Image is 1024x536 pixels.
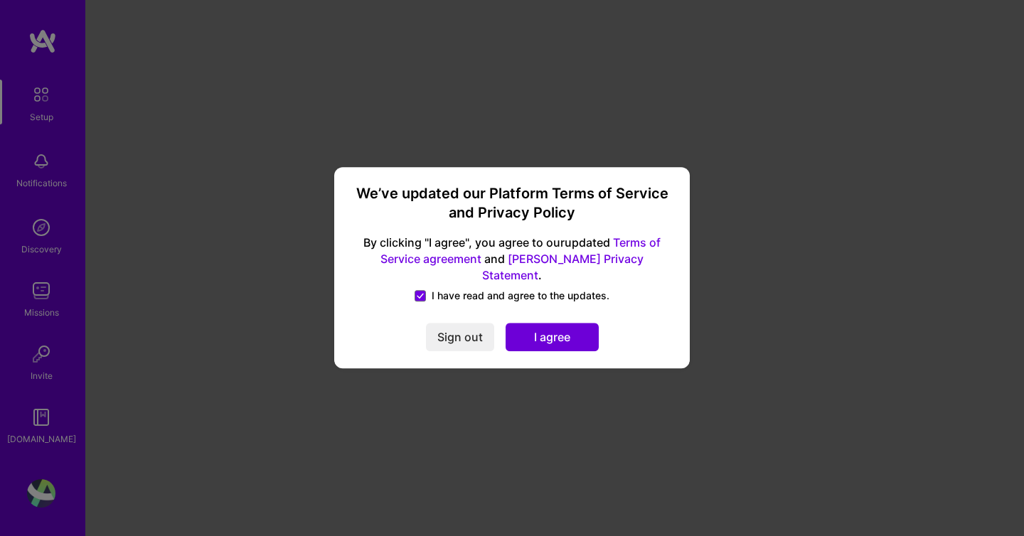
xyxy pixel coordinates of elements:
button: Sign out [426,323,494,352]
a: Terms of Service agreement [380,235,661,266]
span: I have read and agree to the updates. [432,289,609,304]
button: I agree [506,323,599,352]
h3: We’ve updated our Platform Terms of Service and Privacy Policy [351,184,673,223]
span: By clicking "I agree", you agree to our updated and . [351,235,673,284]
a: [PERSON_NAME] Privacy Statement [482,252,644,282]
